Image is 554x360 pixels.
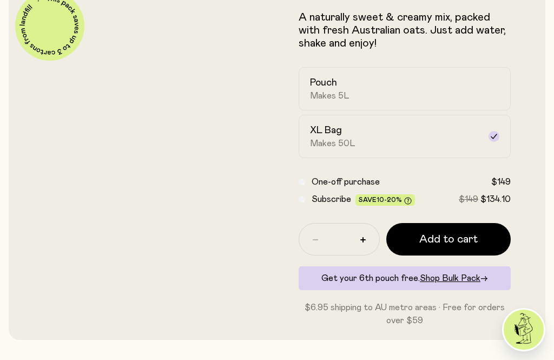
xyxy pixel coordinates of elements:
[459,195,478,204] span: $149
[420,274,488,283] a: Shop Bulk Pack→
[312,178,380,186] span: One-off purchase
[299,266,511,290] div: Get your 6th pouch free.
[480,195,511,204] span: $134.10
[377,197,402,203] span: 10-20%
[359,197,412,205] span: Save
[504,310,544,350] img: agent
[419,232,478,247] span: Add to cart
[310,138,355,149] span: Makes 50L
[310,76,337,89] h2: Pouch
[299,11,511,50] p: A naturally sweet & creamy mix, packed with fresh Australian oats. Just add water, shake and enjoy!
[420,274,480,283] span: Shop Bulk Pack
[491,178,511,186] span: $149
[310,124,342,137] h2: XL Bag
[310,90,349,101] span: Makes 5L
[299,301,511,327] p: $6.95 shipping to AU metro areas · Free for orders over $59
[312,195,351,204] span: Subscribe
[386,223,511,256] button: Add to cart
